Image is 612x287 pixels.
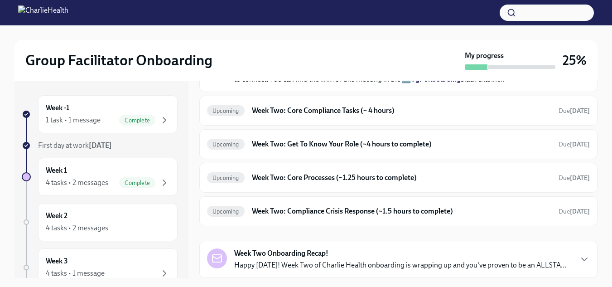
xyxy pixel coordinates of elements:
h2: Group Facilitator Onboarding [25,51,212,69]
a: Week 34 tasks • 1 message [22,248,178,287]
img: CharlieHealth [18,5,68,20]
h6: Week -1 [46,103,69,113]
h6: Week 3 [46,256,68,266]
a: UpcomingWeek Two: Get To Know Your Role (~4 hours to complete)Due[DATE] [207,137,590,151]
span: Upcoming [207,208,245,215]
span: September 22nd, 2025 10:00 [559,207,590,216]
strong: [DATE] [570,141,590,148]
span: Upcoming [207,107,245,114]
span: Due [559,107,590,115]
div: 1 task • 1 message [46,115,101,125]
strong: [DATE] [570,107,590,115]
h6: Week Two: Core Processes (~1.25 hours to complete) [252,173,551,183]
a: UpcomingWeek Two: Compliance Crisis Response (~1.5 hours to complete)Due[DATE] [207,204,590,219]
span: Due [559,141,590,148]
a: First day at work[DATE] [22,141,178,151]
span: September 22nd, 2025 10:00 [559,174,590,182]
div: 4 tasks • 2 messages [46,223,108,233]
strong: [DATE] [570,208,590,215]
h3: 25% [563,52,587,68]
strong: [DATE] [570,174,590,182]
span: Upcoming [207,175,245,181]
span: Upcoming [207,141,245,148]
span: Complete [119,117,155,124]
span: September 22nd, 2025 10:00 [559,140,590,149]
h6: Week 2 [46,211,67,221]
span: First day at work [38,141,112,150]
h6: Week Two: Core Compliance Tasks (~ 4 hours) [252,106,551,116]
h6: Week Two: Get To Know Your Role (~4 hours to complete) [252,139,551,149]
a: Week 24 tasks • 2 messages [22,203,178,241]
h6: Week Two: Compliance Crisis Response (~1.5 hours to complete) [252,206,551,216]
a: Week 14 tasks • 2 messagesComplete [22,158,178,196]
a: UpcomingWeek Two: Core Compliance Tasks (~ 4 hours)Due[DATE] [207,103,590,118]
a: Week -11 task • 1 messageComplete [22,95,178,133]
span: Due [559,174,590,182]
div: 4 tasks • 1 message [46,268,105,278]
div: 4 tasks • 2 messages [46,178,108,188]
strong: Week Two Onboarding Recap! [234,248,328,258]
p: Happy [DATE]! Week Two of Charlie Health onboarding is wrapping up and you've proven to be an ALL... [234,260,566,270]
span: September 22nd, 2025 10:00 [559,107,590,115]
strong: [DATE] [89,141,112,150]
a: UpcomingWeek Two: Core Processes (~1.25 hours to complete)Due[DATE] [207,170,590,185]
span: Due [559,208,590,215]
h6: Week 1 [46,165,67,175]
strong: My progress [465,51,504,61]
span: Complete [119,180,155,186]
